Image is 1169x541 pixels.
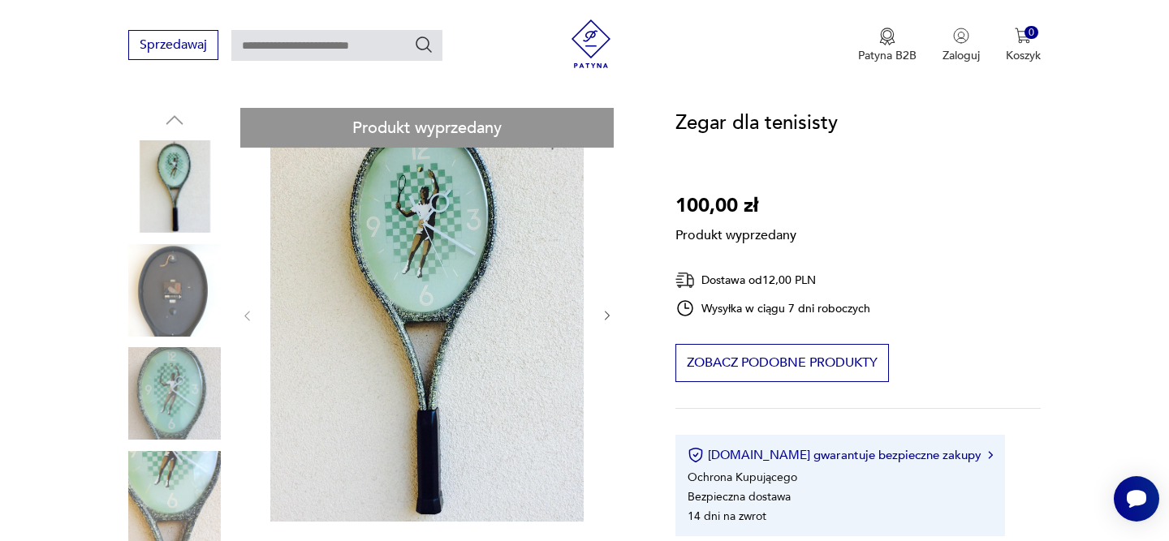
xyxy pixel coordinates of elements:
[688,447,704,463] img: Ikona certyfikatu
[675,298,870,318] div: Wysyłka w ciągu 7 dni roboczych
[675,221,796,244] p: Produkt wyprzedany
[675,270,695,290] img: Ikona dostawy
[1024,26,1038,40] div: 0
[688,509,766,524] li: 14 dni na zwrot
[688,470,797,485] li: Ochrona Kupującego
[879,28,895,45] img: Ikona medalu
[943,48,980,63] p: Zaloguj
[675,191,796,221] p: 100,00 zł
[688,489,791,505] li: Bezpieczna dostawa
[567,19,615,68] img: Patyna - sklep z meblami i dekoracjami vintage
[414,35,434,54] button: Szukaj
[675,270,870,290] div: Dostawa od 12,00 PLN
[1015,28,1031,44] img: Ikona koszyka
[988,451,993,459] img: Ikona strzałki w prawo
[943,28,980,63] button: Zaloguj
[1114,476,1159,522] iframe: Smartsupp widget button
[675,344,889,382] button: Zobacz podobne produkty
[1006,48,1041,63] p: Koszyk
[675,108,838,139] h1: Zegar dla tenisisty
[858,28,917,63] a: Ikona medaluPatyna B2B
[1006,28,1041,63] button: 0Koszyk
[128,30,218,60] button: Sprzedawaj
[688,447,992,463] button: [DOMAIN_NAME] gwarantuje bezpieczne zakupy
[858,48,917,63] p: Patyna B2B
[858,28,917,63] button: Patyna B2B
[953,28,969,44] img: Ikonka użytkownika
[128,41,218,52] a: Sprzedawaj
